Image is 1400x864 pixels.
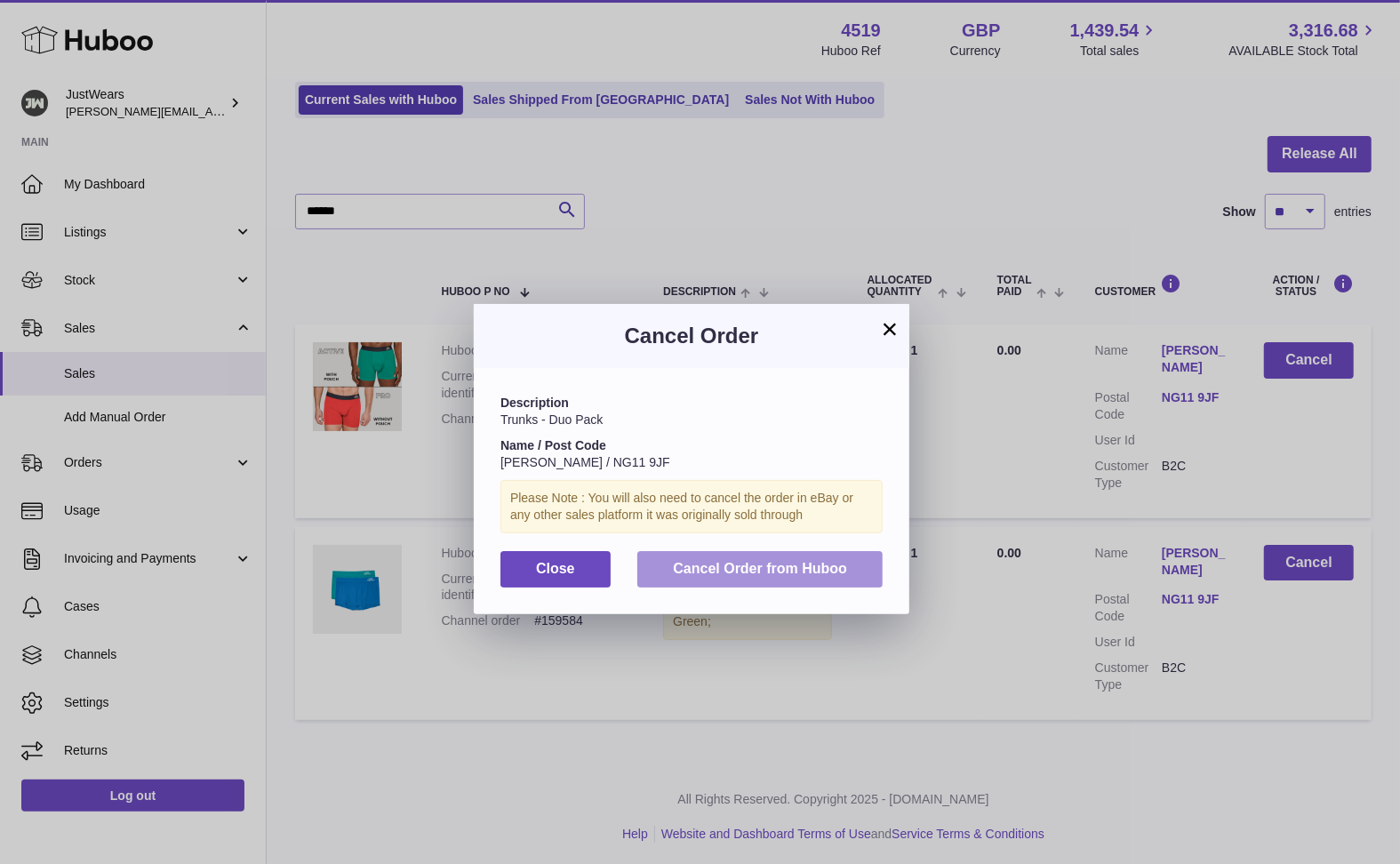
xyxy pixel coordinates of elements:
[879,318,900,340] button: ×
[500,412,603,427] span: Trunks - Duo Pack
[673,561,847,576] span: Cancel Order from Huboo
[500,551,611,588] button: Close
[500,455,670,469] span: [PERSON_NAME] / NG11 9JF
[500,438,606,452] strong: Name / Post Code
[500,480,883,533] div: Please Note : You will also need to cancel the order in eBay or any other sales platform it was o...
[500,396,569,410] strong: Description
[500,322,883,350] h3: Cancel Order
[536,561,575,576] span: Close
[637,551,883,588] button: Cancel Order from Huboo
